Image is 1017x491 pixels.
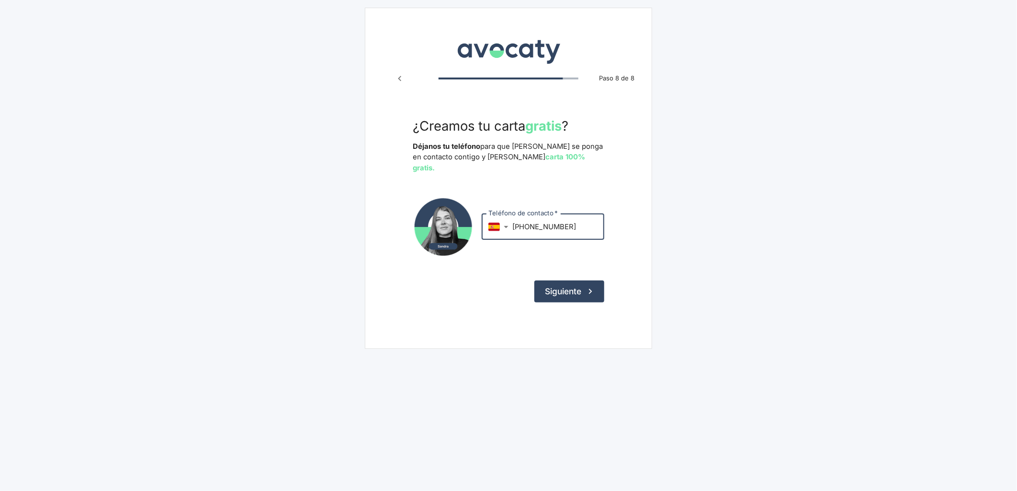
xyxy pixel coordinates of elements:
[413,142,480,151] strong: Déjanos tu teléfono
[413,141,604,173] p: para que [PERSON_NAME] se ponga en contacto contigo y [PERSON_NAME]
[594,74,640,83] span: Paso 8 de 8
[413,153,585,172] strong: carta 100% gratis.
[413,118,604,134] h3: ¿Creamos tu carta ?
[525,118,562,134] strong: gratis
[488,209,558,218] label: Teléfono de contacto
[455,33,563,65] img: Avocaty
[391,69,409,88] button: Paso anterior
[413,196,474,257] img: Avatar de Avocaty de Sandra
[534,280,604,302] button: Siguiente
